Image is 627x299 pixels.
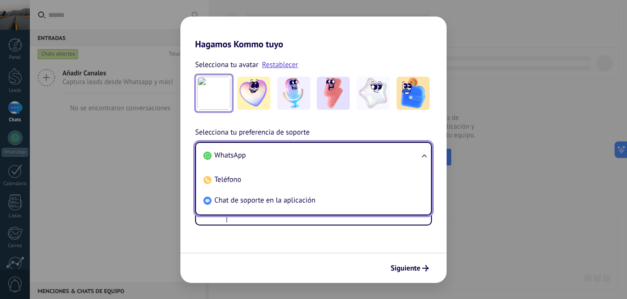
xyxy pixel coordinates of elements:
a: Restablecer [262,60,298,69]
img: -1.jpeg [237,77,270,110]
img: -3.jpeg [317,77,350,110]
button: Siguiente [386,260,433,276]
span: Chat de soporte en la aplicación [214,196,315,205]
span: Teléfono [214,175,241,184]
span: WhatsApp [214,151,246,160]
span: Selecciona tu preferencia de soporte [195,127,310,139]
span: Selecciona tu avatar [195,59,258,71]
img: -5.jpeg [397,77,430,110]
span: Siguiente [391,265,420,271]
img: -2.jpeg [277,77,310,110]
h2: Hagamos Kommo tuyo [180,17,447,50]
img: -4.jpeg [357,77,390,110]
